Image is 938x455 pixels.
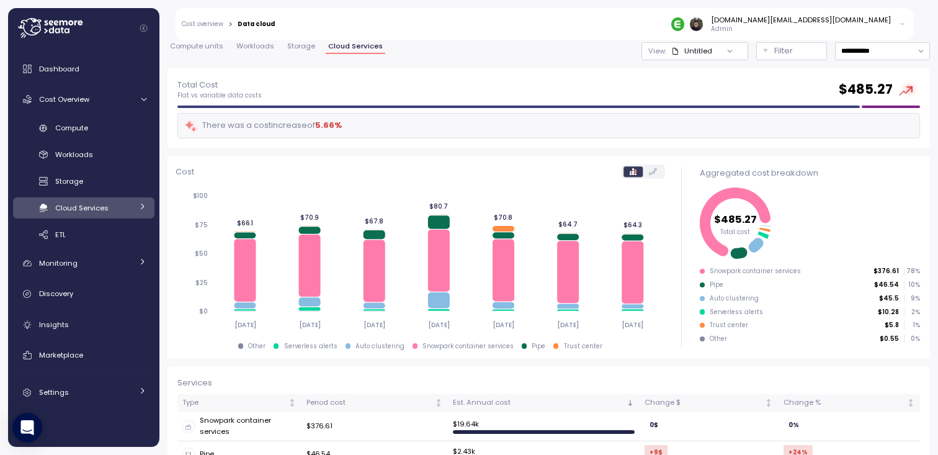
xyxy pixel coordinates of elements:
div: Pipe [710,281,723,289]
span: Settings [39,387,69,397]
div: Sorted descending [626,399,635,407]
div: There was a cost increase of [184,119,342,133]
span: Storage [55,176,83,186]
span: Cloud Services [55,203,109,213]
div: Pipe [532,342,545,351]
div: 0 $ [645,418,663,432]
tspan: [DATE] [298,321,320,329]
div: Serverless alerts [710,308,763,317]
span: Discovery [39,289,73,299]
div: Snowpark container services [710,267,801,276]
span: Workloads [236,43,274,50]
div: Aggregated cost breakdown [700,167,920,179]
p: $0.55 [880,335,899,343]
div: Auto clustering [710,294,759,303]
tspan: $25 [195,279,208,287]
p: 9 % [904,294,919,303]
tspan: [DATE] [493,321,514,329]
tspan: $0 [199,308,208,316]
p: $45.5 [879,294,899,303]
span: ETL [55,230,66,240]
div: Other [710,335,727,343]
tspan: $66.1 [237,219,253,227]
div: 0 % [784,418,804,432]
div: Untitled [671,46,712,56]
img: 689adfd76a9d17b9213495f1.PNG [671,17,684,30]
div: 5.66 % [315,119,342,132]
h2: $ 485.27 [839,81,893,99]
span: Marketplace [39,350,83,360]
p: 1 % [904,321,919,330]
a: Cloud Services [13,197,154,218]
tspan: $67.8 [365,217,383,225]
p: $46.54 [874,281,899,289]
p: $376.61 [873,267,899,276]
div: Not sorted [288,399,297,407]
a: Cost overview [182,21,223,27]
a: Insights [13,312,154,337]
span: Workloads [55,150,93,160]
div: Change $ [645,397,762,408]
tspan: $64.7 [558,220,578,228]
td: $376.61 [301,412,448,442]
span: Compute units [170,43,223,50]
a: Marketplace [13,343,154,367]
span: Dashboard [39,64,79,74]
div: Change % [784,397,904,408]
tspan: $100 [193,192,208,200]
span: Cost Overview [39,94,89,104]
p: 78 % [904,267,919,276]
p: Flat vs variable data costs [177,91,262,100]
div: Not sorted [764,399,773,407]
tspan: $70.8 [494,214,512,222]
a: Compute [13,118,154,138]
div: Period cost [306,397,432,408]
p: Cost [176,166,194,178]
a: Settings [13,381,154,405]
p: 0 % [904,335,919,343]
p: 10 % [904,281,919,289]
button: Filter [756,42,827,60]
div: Est. Annual cost [453,397,624,408]
th: TypeNot sorted [177,394,301,412]
div: Other [248,342,266,351]
tspan: $485.27 [714,212,757,227]
tspan: [DATE] [622,321,643,329]
th: Est. Annual costSorted descending [448,394,640,412]
a: Discovery [13,282,154,307]
div: Snowpark container services [422,342,514,351]
a: ETL [13,224,154,245]
span: Insights [39,320,69,330]
tspan: $75 [195,221,208,229]
tspan: Total cost [720,228,750,236]
div: Open Intercom Messenger [12,413,42,443]
p: 2 % [904,308,919,317]
span: Compute [55,123,88,133]
span: Monitoring [39,258,78,268]
tspan: $70.9 [300,214,319,222]
th: Period costNot sorted [301,394,448,412]
p: Total Cost [177,79,262,91]
tspan: $64.3 [623,221,642,229]
div: Snowpark container services [182,415,297,437]
tspan: [DATE] [428,321,450,329]
div: [DOMAIN_NAME][EMAIL_ADDRESS][DOMAIN_NAME] [711,15,891,25]
div: Auto clustering [355,342,404,351]
div: Type [182,397,286,408]
p: Filter [774,45,793,57]
div: Not sorted [434,399,443,407]
div: Serverless alerts [284,342,337,351]
p: $10.28 [878,308,899,317]
a: Storage [13,171,154,192]
tspan: $80.7 [429,202,448,210]
a: Monitoring [13,251,154,276]
img: 8a667c340b96c72f6b400081a025948b [690,17,703,30]
a: Cost Overview [13,87,154,112]
span: Storage [287,43,315,50]
a: Dashboard [13,56,154,81]
a: Workloads [13,145,154,165]
p: View: [648,46,666,56]
td: $ 19.64k [448,412,640,442]
div: > [228,20,233,29]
